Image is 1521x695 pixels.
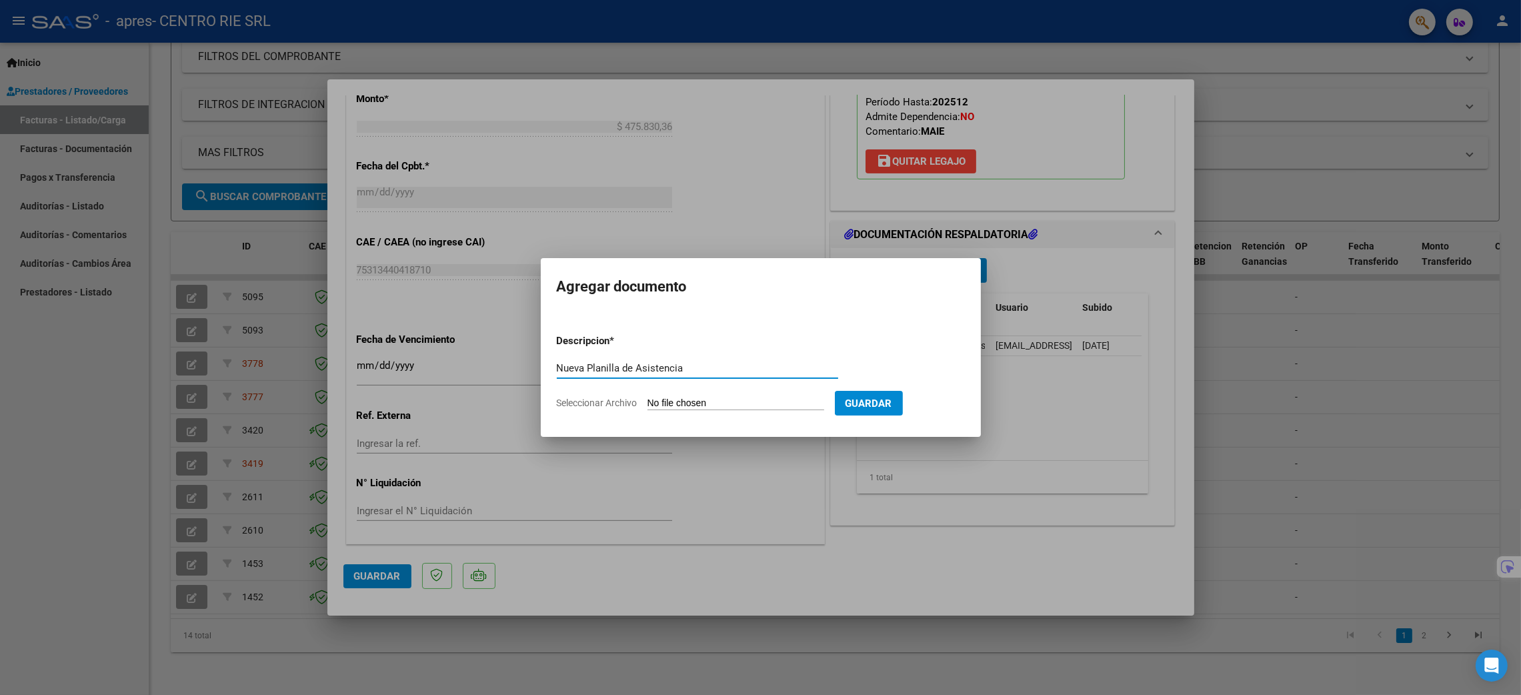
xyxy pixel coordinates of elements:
div: Open Intercom Messenger [1476,650,1508,682]
h2: Agregar documento [557,274,965,299]
span: Seleccionar Archivo [557,398,637,408]
button: Guardar [835,391,903,416]
p: Descripcion [557,333,679,349]
span: Guardar [846,398,892,410]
